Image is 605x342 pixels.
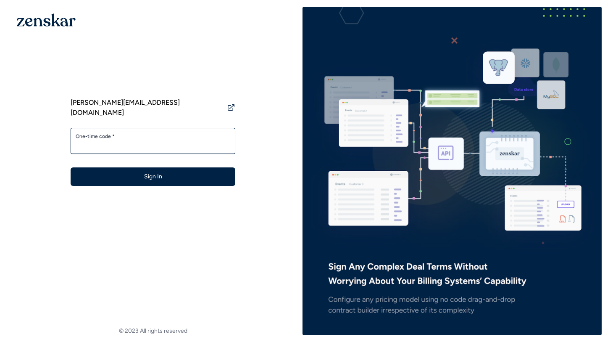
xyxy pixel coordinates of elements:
span: [PERSON_NAME][EMAIL_ADDRESS][DOMAIN_NAME] [71,98,224,118]
button: Sign In [71,167,235,186]
img: 1OGAJ2xQqyY4LXKgY66KYq0eOWRCkrZdAb3gUhuVAqdWPZE9SRJmCz+oDMSn4zDLXe31Ii730ItAGKgCKgCCgCikA4Av8PJUP... [17,13,76,27]
label: One-time code * [76,133,230,140]
footer: © 2023 All rights reserved [3,327,302,335]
